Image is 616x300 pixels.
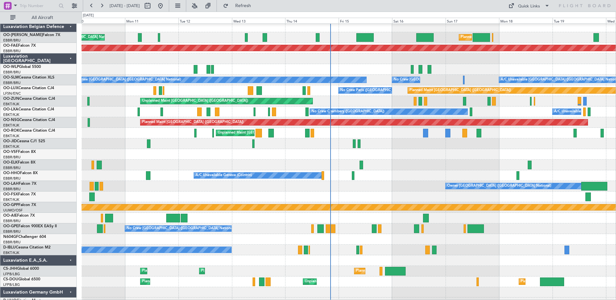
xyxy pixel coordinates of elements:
[232,18,285,23] div: Wed 13
[3,112,19,117] a: EBKT/KJK
[3,80,21,85] a: EBBR/BRU
[3,102,19,107] a: EBKT/KJK
[3,203,18,207] span: OO-GPP
[447,181,551,191] div: Owner [GEOGRAPHIC_DATA] ([GEOGRAPHIC_DATA] National)
[3,44,18,48] span: OO-FAE
[3,33,43,37] span: OO-[PERSON_NAME]
[3,277,40,281] a: CS-DOUGlobal 6500
[312,107,384,117] div: No Crew Chambery ([GEOGRAPHIC_DATA])
[505,1,553,11] button: Quick Links
[3,182,36,186] a: OO-LAHFalcon 7X
[201,266,303,276] div: Planned Maint [GEOGRAPHIC_DATA] ([GEOGRAPHIC_DATA])
[7,13,70,23] button: All Aircraft
[142,266,244,276] div: Planned Maint [GEOGRAPHIC_DATA] ([GEOGRAPHIC_DATA])
[3,108,54,111] a: OO-LXACessna Citation CJ4
[356,266,457,276] div: Planned Maint [GEOGRAPHIC_DATA] ([GEOGRAPHIC_DATA])
[3,38,21,43] a: EBBR/BRU
[3,214,17,218] span: OO-AIE
[446,18,499,23] div: Sun 17
[3,86,18,90] span: OO-LUX
[3,192,18,196] span: OO-FSX
[3,33,60,37] a: OO-[PERSON_NAME]Falcon 7X
[230,4,257,8] span: Refresh
[3,44,36,48] a: OO-FAEFalcon 7X
[3,70,21,75] a: EBBR/BRU
[196,171,252,180] div: A/C Unavailable Geneva (Cointrin)
[340,86,404,95] div: No Crew Paris ([GEOGRAPHIC_DATA])
[3,203,36,207] a: OO-GPPFalcon 7X
[3,229,21,234] a: EBBR/BRU
[218,128,322,138] div: Unplanned Maint [GEOGRAPHIC_DATA]-[GEOGRAPHIC_DATA]
[127,224,235,233] div: No Crew [GEOGRAPHIC_DATA] ([GEOGRAPHIC_DATA] National)
[3,282,20,287] a: LFPB/LBG
[553,18,606,23] div: Tue 19
[3,235,46,239] a: N604GFChallenger 604
[142,117,244,127] div: Planned Maint [GEOGRAPHIC_DATA] ([GEOGRAPHIC_DATA])
[3,155,21,160] a: EBBR/BRU
[83,13,94,18] div: [DATE]
[3,187,21,192] a: EBBR/BRU
[220,1,259,11] button: Refresh
[3,49,21,53] a: EBBR/BRU
[3,144,19,149] a: EBKT/KJK
[3,208,23,213] a: UUMO/OSF
[3,277,18,281] span: CS-DOU
[3,97,19,101] span: OO-ZUN
[3,250,19,255] a: EBKT/KJK
[72,18,125,23] div: Sun 10
[3,118,55,122] a: OO-NSGCessna Citation CJ4
[3,129,19,133] span: OO-ROK
[3,240,21,245] a: EBBR/BRU
[3,150,36,154] a: OO-VSFFalcon 8X
[3,171,20,175] span: OO-HHO
[3,65,41,69] a: OO-WLPGlobal 5500
[142,277,244,286] div: Planned Maint [GEOGRAPHIC_DATA] ([GEOGRAPHIC_DATA])
[3,118,19,122] span: OO-NSG
[142,96,248,106] div: Unplanned Maint [GEOGRAPHIC_DATA] ([GEOGRAPHIC_DATA])
[20,1,57,11] input: Trip Number
[3,134,19,138] a: EBKT/KJK
[3,267,17,271] span: CS-JHH
[17,15,68,20] span: All Aircraft
[3,246,16,249] span: D-IBLU
[3,91,21,96] a: LFSN/ENC
[3,224,57,228] a: OO-GPEFalcon 900EX EASy II
[3,267,39,271] a: CS-JHHGlobal 6000
[3,161,35,164] a: OO-ELKFalcon 8X
[125,18,178,23] div: Mon 11
[3,219,21,223] a: EBBR/BRU
[3,171,38,175] a: OO-HHOFalcon 8X
[3,76,54,80] a: OO-SLMCessna Citation XLS
[3,272,20,277] a: LFPB/LBG
[392,18,446,23] div: Sat 16
[3,86,54,90] a: OO-LUXCessna Citation CJ4
[3,139,17,143] span: OO-JID
[3,224,18,228] span: OO-GPE
[3,129,55,133] a: OO-ROKCessna Citation CJ4
[73,75,181,85] div: No Crew [GEOGRAPHIC_DATA] ([GEOGRAPHIC_DATA] National)
[394,75,502,85] div: No Crew [GEOGRAPHIC_DATA] ([GEOGRAPHIC_DATA] National)
[3,76,19,80] span: OO-SLM
[3,65,19,69] span: OO-WLP
[554,107,581,117] div: A/C Unavailable
[110,3,140,9] span: [DATE] - [DATE]
[3,108,18,111] span: OO-LXA
[461,33,577,42] div: Planned Maint [GEOGRAPHIC_DATA] ([GEOGRAPHIC_DATA] National)
[518,3,540,10] div: Quick Links
[3,197,19,202] a: EBKT/KJK
[178,18,232,23] div: Tue 12
[3,235,18,239] span: N604GF
[3,123,19,128] a: EBKT/KJK
[3,182,19,186] span: OO-LAH
[3,97,55,101] a: OO-ZUNCessna Citation CJ4
[3,192,36,196] a: OO-FSXFalcon 7X
[3,176,21,181] a: EBBR/BRU
[339,18,392,23] div: Fri 15
[3,150,18,154] span: OO-VSF
[499,18,553,23] div: Mon 18
[3,165,21,170] a: EBBR/BRU
[285,18,339,23] div: Thu 14
[3,139,45,143] a: OO-JIDCessna CJ1 525
[3,214,35,218] a: OO-AIEFalcon 7X
[3,246,51,249] a: D-IBLUCessna Citation M2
